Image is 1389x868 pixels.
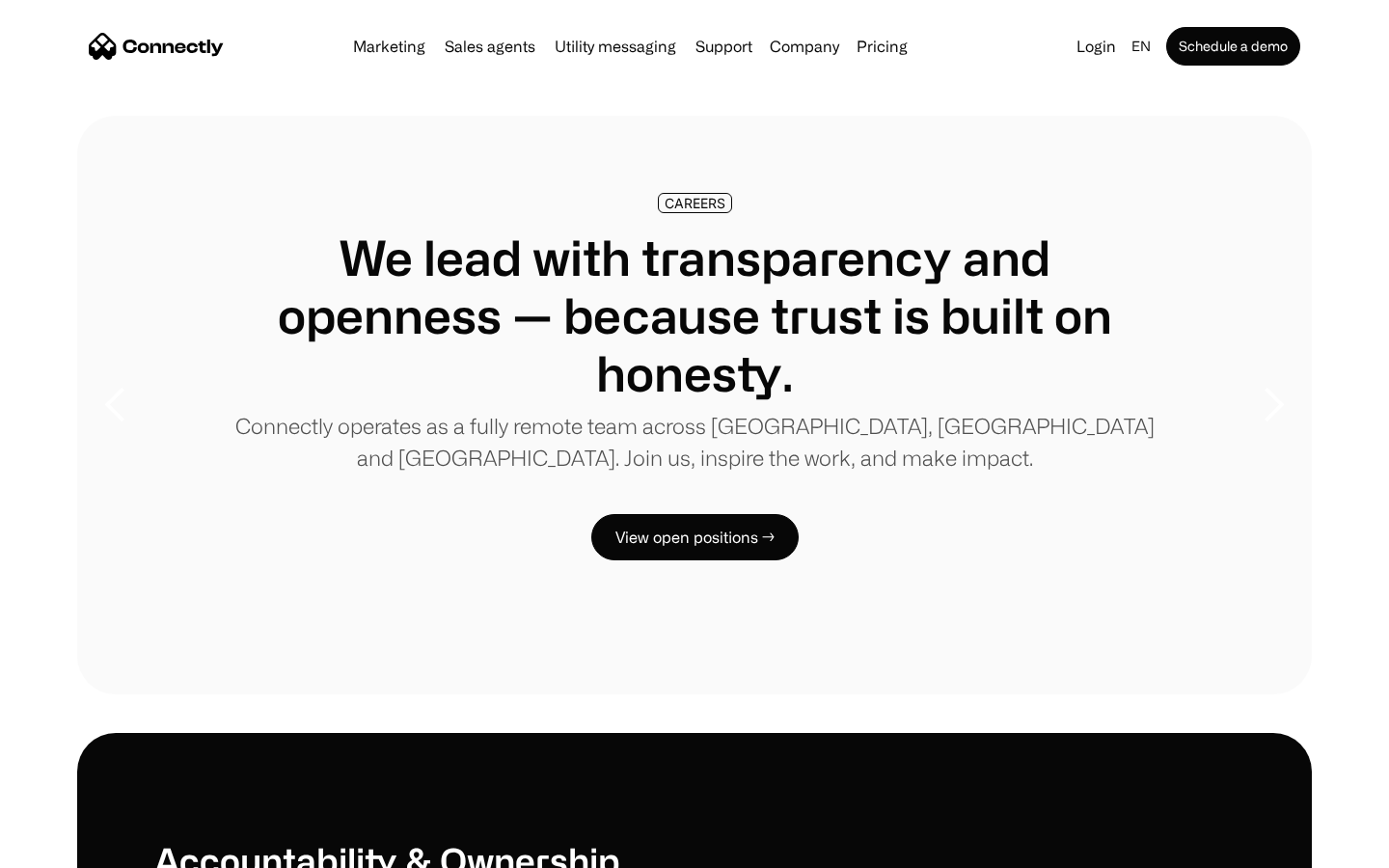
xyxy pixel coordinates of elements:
a: Login [1069,33,1124,60]
p: Connectly operates as a fully remote team across [GEOGRAPHIC_DATA], [GEOGRAPHIC_DATA] and [GEOGRA... [231,410,1157,474]
a: Pricing [849,39,915,54]
ul: Language list [39,834,116,861]
aside: Language selected: English [19,832,116,861]
a: Utility messaging [547,39,684,54]
a: Marketing [345,39,433,54]
a: Schedule a demo [1166,27,1300,66]
div: en [1131,33,1151,60]
a: Sales agents [437,39,543,54]
h1: We lead with transparency and openness — because trust is built on honesty. [231,229,1157,402]
a: View open positions → [591,514,799,560]
div: CAREERS [665,196,725,210]
a: Support [688,39,760,54]
div: Company [770,33,839,60]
